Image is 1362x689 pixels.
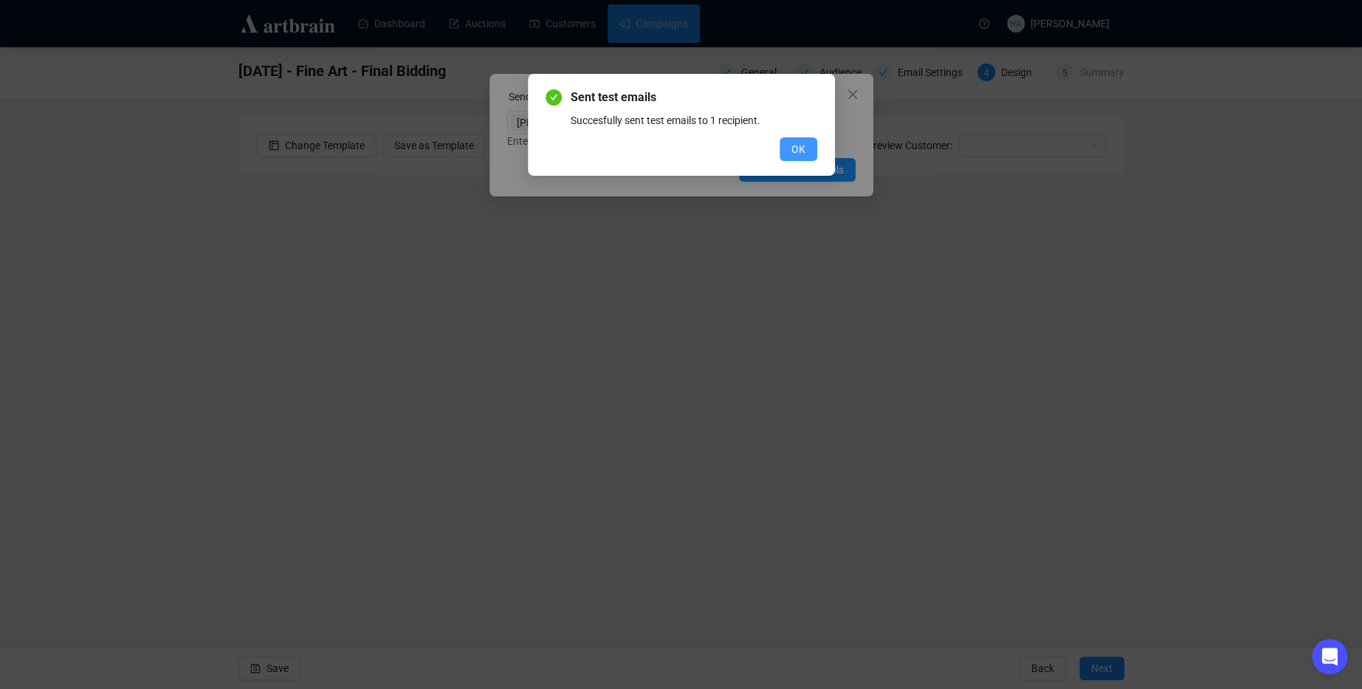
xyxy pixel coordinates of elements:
[780,137,817,161] button: OK
[571,112,817,128] div: Succesfully sent test emails to 1 recipient.
[546,89,562,106] span: check-circle
[1312,639,1347,674] div: Open Intercom Messenger
[791,141,805,157] span: OK
[571,89,817,106] span: Sent test emails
